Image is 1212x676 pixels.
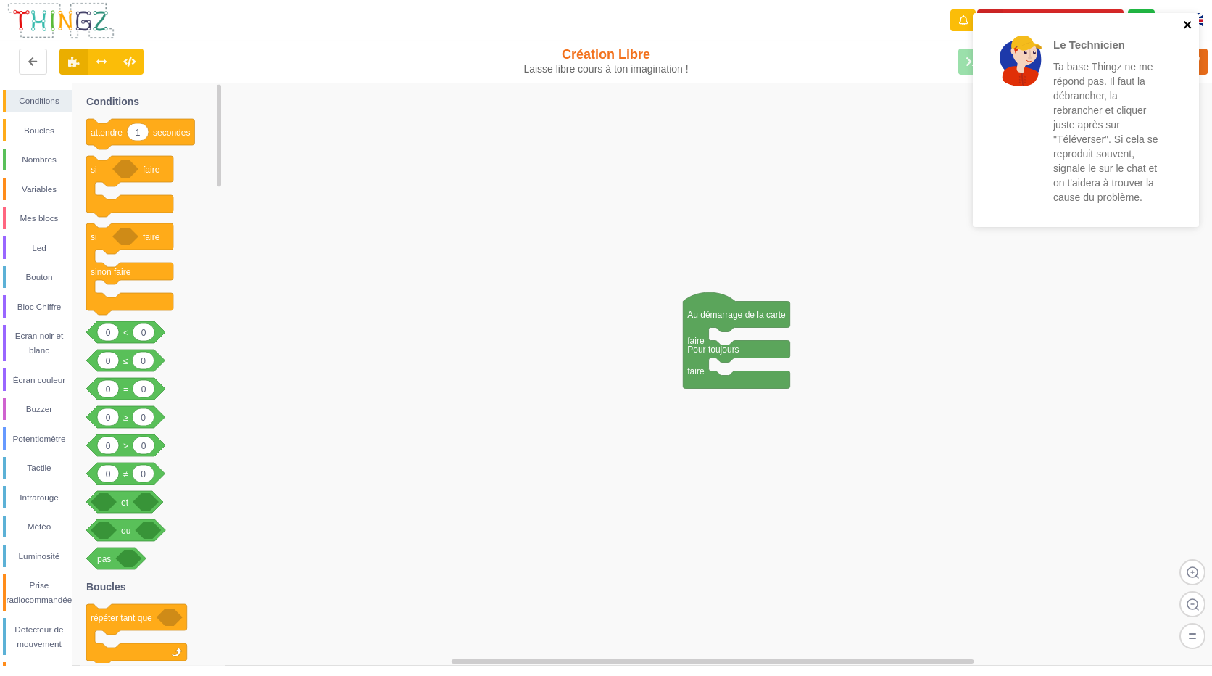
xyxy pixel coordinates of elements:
div: Detecteur de mouvement [6,622,72,651]
div: Création Libre [502,46,711,75]
text: et [121,498,129,508]
text: = [123,384,128,395]
text: 0 [106,384,111,395]
div: Conditions [6,94,72,108]
div: Tactile [6,461,72,475]
text: Au démarrage de la carte [687,310,786,320]
text: 1 [136,128,141,138]
div: Laisse libre cours à ton imagination ! [502,63,711,75]
text: faire [143,165,160,175]
div: Boucles [6,123,72,138]
text: pas [97,554,111,564]
text: ≠ [123,469,128,479]
div: Potentiomètre [6,432,72,446]
text: ≥ [123,413,128,423]
text: < [123,328,128,338]
text: 0 [141,441,146,451]
text: faire [687,366,705,376]
p: Ta base Thingz ne me répond pas. Il faut la débrancher, la rebrancher et cliquer juste après sur ... [1053,59,1166,205]
div: Variables [6,182,72,197]
text: attendre [91,128,123,138]
text: 0 [106,328,111,338]
text: 0 [141,469,146,479]
text: répéter tant que [91,613,152,623]
div: Écran couleur [6,373,72,387]
text: 0 [106,356,111,366]
text: Pour toujours [687,345,739,355]
div: Bloc Chiffre [6,300,72,314]
div: Nombres [6,152,72,167]
text: faire [687,336,705,346]
text: 0 [141,384,146,395]
div: Luminosité [6,549,72,564]
div: Mes blocs [6,211,72,226]
div: Buzzer [6,402,72,416]
p: Le Technicien [1053,37,1166,52]
text: sinon faire [91,267,131,277]
text: 0 [141,413,146,423]
text: Conditions [86,96,139,107]
text: 0 [141,328,146,338]
div: Ecran noir et blanc [6,329,72,358]
text: secondes [153,128,190,138]
div: Led [6,241,72,255]
text: 0 [106,413,111,423]
text: ≤ [123,356,128,366]
div: Météo [6,519,72,534]
text: 0 [141,356,146,366]
text: 0 [106,441,111,451]
div: Bouton [6,270,72,284]
text: si [91,232,97,242]
div: Infrarouge [6,490,72,505]
button: Appairer une carte [977,9,1124,32]
div: Prise radiocommandée [6,578,72,607]
text: faire [143,232,160,242]
text: > [123,441,128,451]
text: 0 [106,469,111,479]
text: si [91,165,97,175]
text: ou [121,526,130,536]
text: Boucles [86,581,126,593]
img: thingz_logo.png [7,1,115,40]
button: close [1183,19,1193,33]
